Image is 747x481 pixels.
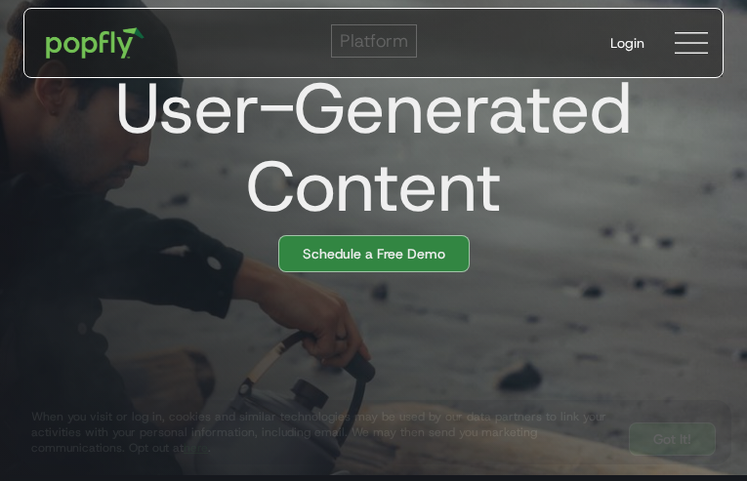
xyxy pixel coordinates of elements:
h1: User-Generated Content [8,69,724,225]
a: home [32,14,158,72]
a: here [184,440,208,456]
div: When you visit or log in, cookies and similar technologies may be used by our data partners to li... [31,409,613,456]
a: Schedule a Free Demo [278,235,470,272]
a: Got It! [629,422,716,456]
a: Login [595,18,660,68]
div: Login [610,33,644,53]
